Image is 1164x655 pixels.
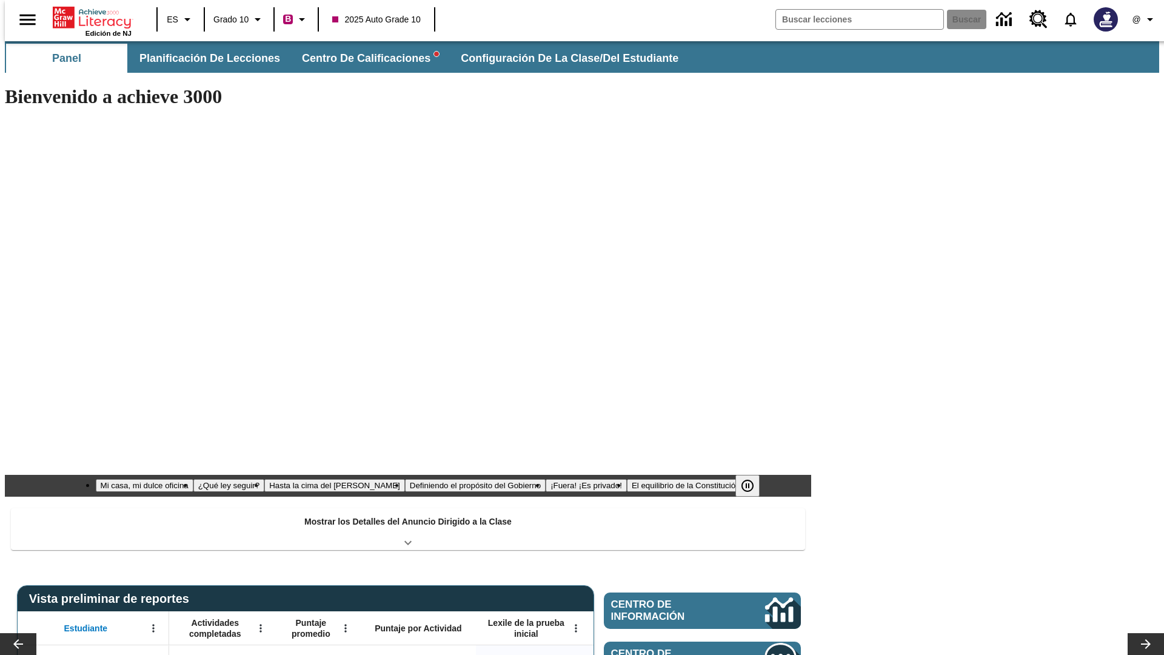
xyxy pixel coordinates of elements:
[735,475,760,497] button: Pausar
[5,41,1159,73] div: Subbarra de navegación
[567,619,585,637] button: Abrir menú
[85,30,132,37] span: Edición de NJ
[434,52,439,56] svg: writing assistant alert
[482,617,570,639] span: Lexile de la prueba inicial
[264,479,405,492] button: Diapositiva 3 Hasta la cima del monte Tai
[209,8,270,30] button: Grado: Grado 10, Elige un grado
[130,44,290,73] button: Planificación de lecciones
[304,516,512,528] p: Mostrar los Detalles del Anuncio Dirigido a la Clase
[64,623,108,634] span: Estudiante
[175,617,255,639] span: Actividades completadas
[1125,8,1164,30] button: Perfil/Configuración
[292,44,449,73] button: Centro de calificaciones
[1086,4,1125,35] button: Escoja un nuevo avatar
[546,479,627,492] button: Diapositiva 5 ¡Fuera! ¡Es privado!
[1132,13,1140,26] span: @
[451,44,688,73] button: Configuración de la clase/del estudiante
[302,52,439,65] span: Centro de calificaciones
[213,13,249,26] span: Grado 10
[52,52,81,65] span: Panel
[5,44,689,73] div: Subbarra de navegación
[252,619,270,637] button: Abrir menú
[285,12,291,27] span: B
[278,8,314,30] button: Boost El color de la clase es rojo violeta. Cambiar el color de la clase.
[11,508,805,550] div: Mostrar los Detalles del Anuncio Dirigido a la Clase
[1022,3,1055,36] a: Centro de recursos, Se abrirá en una pestaña nueva.
[405,479,546,492] button: Diapositiva 4 Definiendo el propósito del Gobierno
[53,4,132,37] div: Portada
[161,8,200,30] button: Lenguaje: ES, Selecciona un idioma
[167,13,178,26] span: ES
[1128,633,1164,655] button: Carrusel de lecciones, seguir
[29,592,195,606] span: Vista preliminar de reportes
[6,44,127,73] button: Panel
[611,599,724,623] span: Centro de información
[735,475,772,497] div: Pausar
[53,5,132,30] a: Portada
[375,623,461,634] span: Puntaje por Actividad
[139,52,280,65] span: Planificación de lecciones
[144,619,162,637] button: Abrir menú
[332,13,420,26] span: 2025 Auto Grade 10
[193,479,265,492] button: Diapositiva 2 ¿Qué ley seguir?
[776,10,943,29] input: Buscar campo
[10,2,45,38] button: Abrir el menú lateral
[96,479,193,492] button: Diapositiva 1 Mi casa, mi dulce oficina
[282,617,340,639] span: Puntaje promedio
[604,593,801,629] a: Centro de información
[336,619,355,637] button: Abrir menú
[461,52,678,65] span: Configuración de la clase/del estudiante
[989,3,1022,36] a: Centro de información
[1055,4,1086,35] a: Notificaciones
[627,479,745,492] button: Diapositiva 6 El equilibrio de la Constitución
[1094,7,1118,32] img: Avatar
[5,86,811,108] h1: Bienvenido a achieve 3000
